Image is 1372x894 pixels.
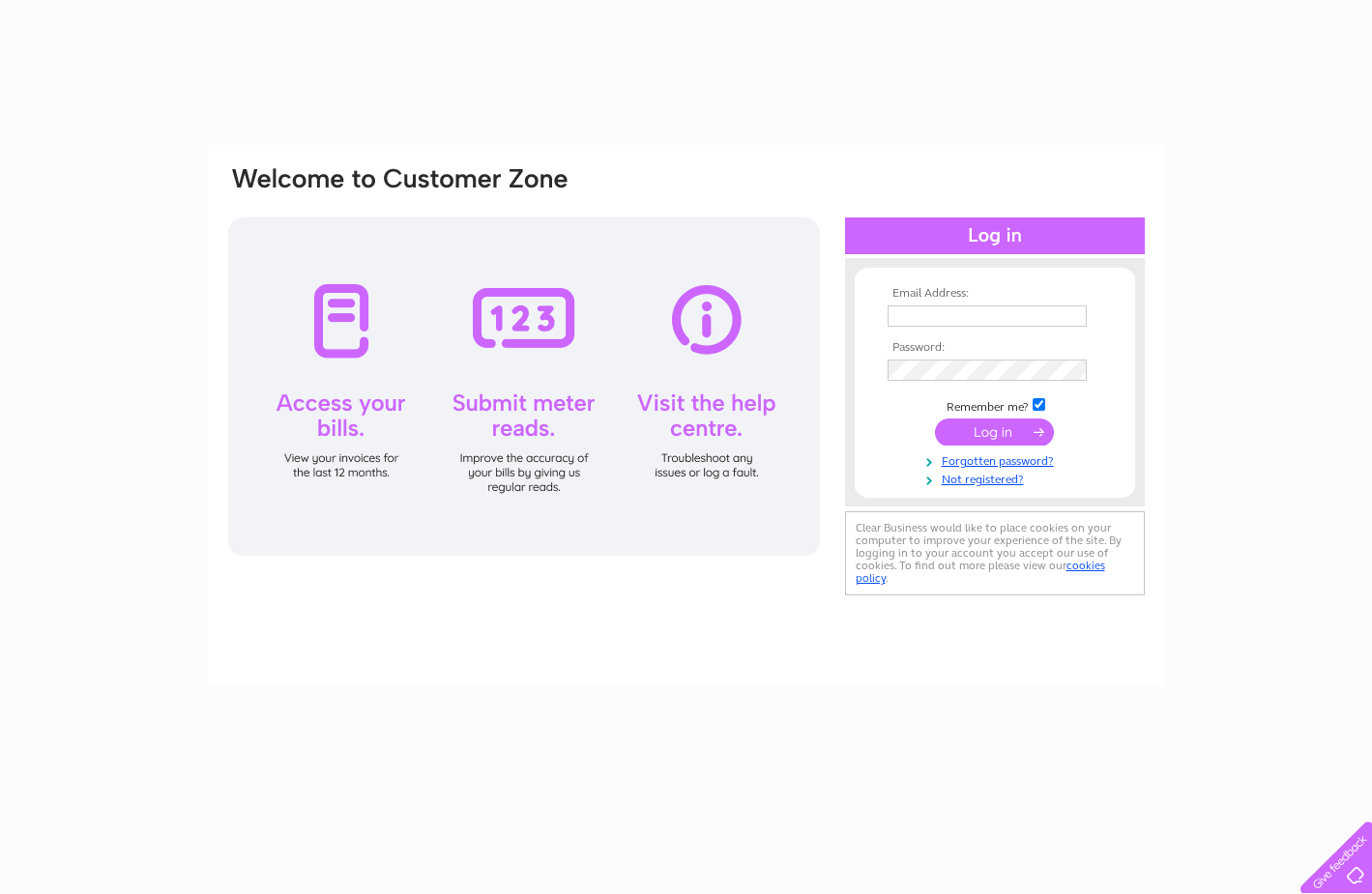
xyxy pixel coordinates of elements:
[883,395,1107,415] td: Remember me?
[888,450,1107,469] a: Forgotten password?
[935,418,1054,446] input: Submit
[888,469,1107,487] a: Not registered?
[856,559,1105,585] a: cookies policy
[883,341,1107,355] th: Password:
[883,287,1107,301] th: Email Address:
[845,511,1145,595] div: Clear Business would like to place cookies on your computer to improve your experience of the sit...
